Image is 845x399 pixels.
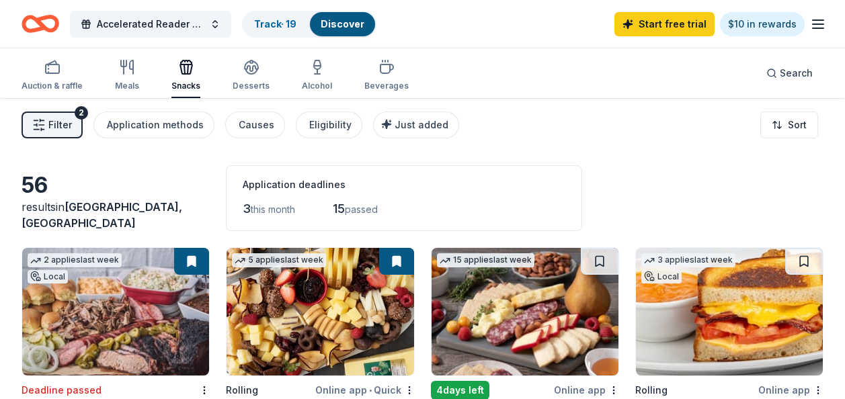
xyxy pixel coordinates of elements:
div: Online app [554,382,619,398]
a: $10 in rewards [720,12,805,36]
div: Eligibility [309,117,352,133]
button: Causes [225,112,285,138]
a: Home [22,8,59,40]
button: Track· 19Discover [242,11,376,38]
img: Image for 4 Rivers Smokehouse [22,248,209,375]
span: this month [251,204,295,215]
div: Local [28,270,68,283]
div: Meals [115,81,139,91]
div: 3 applies last week [641,253,735,267]
div: results [22,199,210,231]
img: Image for Gourmet Gift Baskets [432,248,618,375]
div: Online app [758,382,823,398]
button: Beverages [364,54,409,98]
a: Start free trial [614,12,715,36]
div: Application methods [107,117,204,133]
button: Desserts [233,54,270,98]
button: Search [756,60,823,87]
div: Alcohol [302,81,332,91]
div: Snacks [171,81,200,91]
span: [GEOGRAPHIC_DATA], [GEOGRAPHIC_DATA] [22,200,182,230]
span: Accelerated Reader Level Up Events [97,16,204,32]
div: Beverages [364,81,409,91]
span: • [369,385,372,396]
div: Desserts [233,81,270,91]
div: Rolling [635,382,668,398]
div: Deadline passed [22,382,102,398]
div: Rolling [226,382,258,398]
span: passed [345,204,378,215]
button: Alcohol [302,54,332,98]
button: Snacks [171,54,200,98]
div: Causes [239,117,274,133]
button: Sort [760,112,818,138]
div: 2 [75,106,88,120]
img: Image for Gordon Food Service Store [227,248,413,375]
button: Auction & raffle [22,54,83,98]
span: Sort [788,117,807,133]
button: Meals [115,54,139,98]
img: Image for Duffy's Sports Grill [636,248,823,375]
div: 56 [22,172,210,199]
button: Application methods [93,112,214,138]
div: Local [641,270,682,283]
span: 15 [333,202,345,216]
div: 2 applies last week [28,253,122,267]
a: Discover [321,18,364,30]
span: 3 [243,202,251,216]
span: Filter [48,117,72,133]
button: Filter2 [22,112,83,138]
div: 5 applies last week [232,253,326,267]
div: Auction & raffle [22,81,83,91]
a: Track· 19 [254,18,296,30]
span: in [22,200,182,230]
span: Just added [395,119,448,130]
button: Just added [373,112,459,138]
button: Accelerated Reader Level Up Events [70,11,231,38]
div: Application deadlines [243,177,565,193]
div: 15 applies last week [437,253,534,267]
button: Eligibility [296,112,362,138]
div: Online app Quick [315,382,415,398]
span: Search [780,65,813,81]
